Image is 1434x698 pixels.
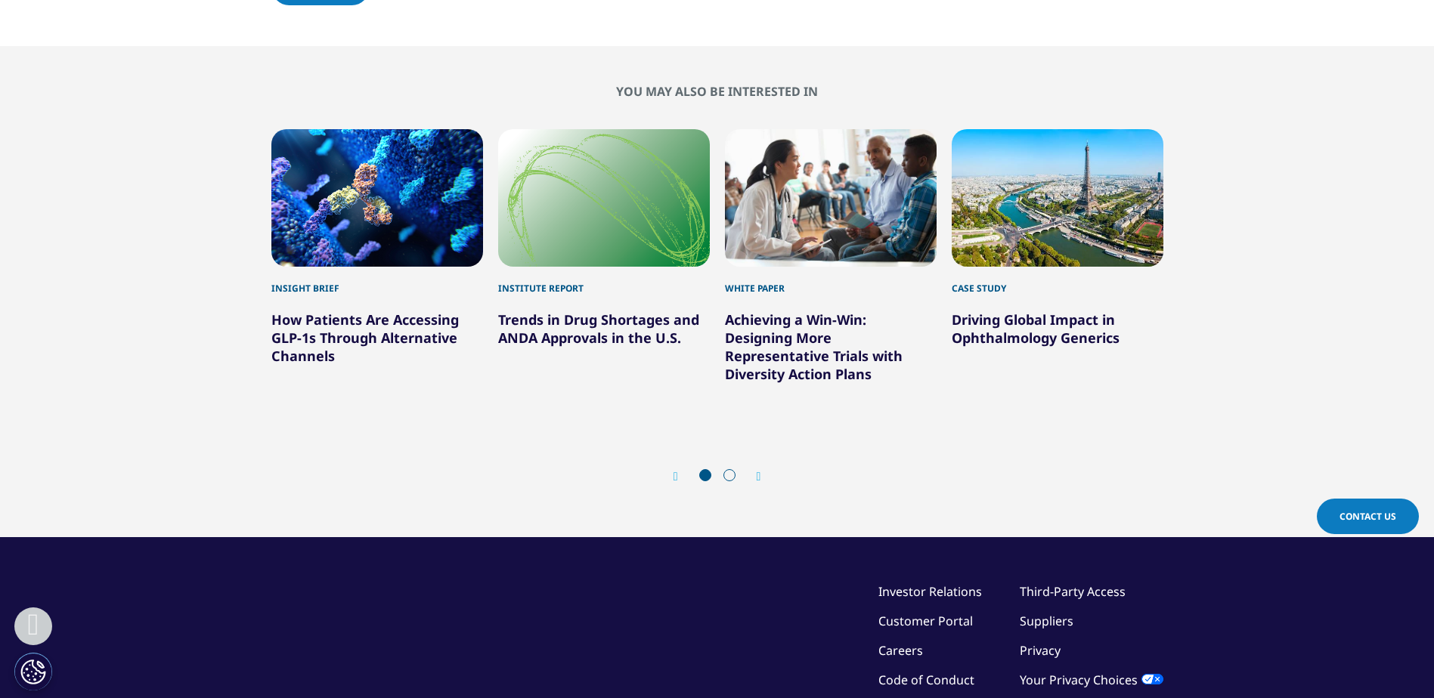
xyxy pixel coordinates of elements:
a: Contact Us [1317,499,1419,534]
div: Previous slide [674,469,693,483]
button: Cookies Settings [14,653,52,690]
a: Customer Portal [878,613,973,629]
a: Privacy [1020,642,1061,659]
div: 4 / 6 [952,129,1163,401]
a: Achieving a Win-Win: Designing More Representative Trials with Diversity Action Plans [725,310,903,383]
a: Investor Relations [878,583,982,600]
a: Third-Party Access [1020,583,1126,600]
div: White Paper [725,267,937,295]
span: Contact Us [1340,510,1396,523]
a: Suppliers [1020,613,1073,629]
a: Your Privacy Choices [1020,672,1163,688]
a: Driving Global Impact in Ophthalmology Generics [952,310,1120,347]
div: Institute Report [498,267,710,295]
div: 1 / 6 [271,129,483,401]
a: Careers [878,642,923,659]
div: 2 / 6 [498,129,710,401]
h2: You may also be interested in [271,84,1163,99]
div: Insight Brief [271,267,483,295]
div: 3 / 6 [725,129,937,401]
div: Next slide [742,469,761,483]
a: Trends in Drug Shortages and ANDA Approvals in the U.S. [498,310,699,347]
div: Case Study [952,267,1163,295]
a: Code of Conduct [878,672,974,688]
a: How Patients Are Accessing GLP-1s Through Alternative Channels [271,310,459,365]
